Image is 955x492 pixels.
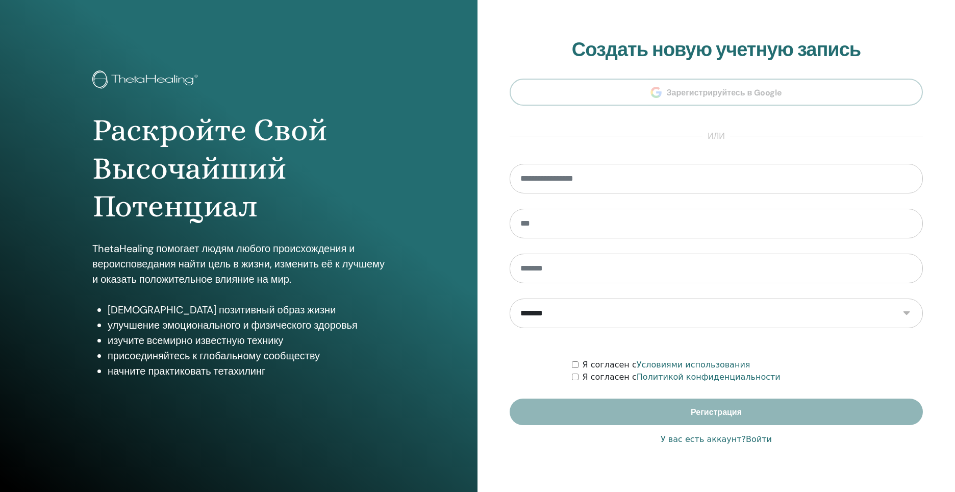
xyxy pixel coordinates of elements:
ya-tr-span: Войти [746,434,772,444]
ya-tr-span: начните практиковать тетахилинг [108,364,265,378]
ya-tr-span: присоединяйтесь к глобальному сообществу [108,349,320,362]
a: Политикой конфиденциальности [637,372,781,382]
ya-tr-span: Я согласен с [583,360,637,370]
ya-tr-span: [DEMOGRAPHIC_DATA] позитивный образ жизни [108,303,336,316]
ya-tr-span: У вас есть аккаунт? [661,434,746,444]
ya-tr-span: Я согласен с [583,372,637,382]
ya-tr-span: или [708,131,725,141]
a: Условиями использования [637,360,750,370]
ya-tr-span: Раскройте Свой Высочайший Потенциал [92,112,328,224]
ya-tr-span: ThetaHealing помогает людям любого происхождения и вероисповедания найти цель в жизни, изменить е... [92,242,385,286]
ya-tr-span: изучите всемирно известную технику [108,334,283,347]
a: У вас есть аккаунт?Войти [661,433,772,446]
ya-tr-span: Создать новую учетную запись [572,37,861,62]
ya-tr-span: улучшение эмоционального и физического здоровья [108,318,358,332]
